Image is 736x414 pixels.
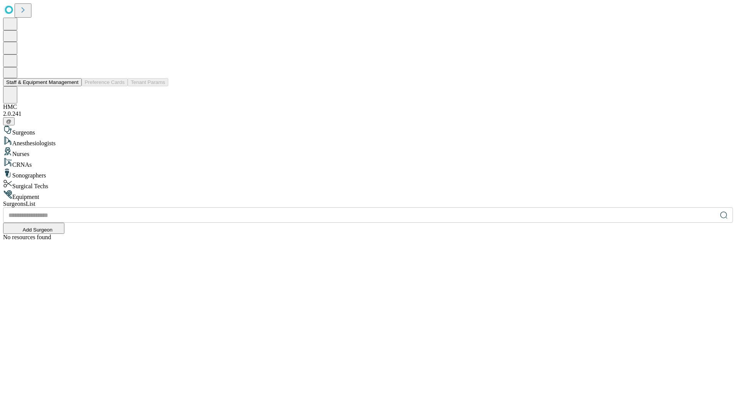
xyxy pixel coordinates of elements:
[82,78,128,86] button: Preference Cards
[3,110,733,117] div: 2.0.241
[6,118,11,124] span: @
[3,117,15,125] button: @
[3,125,733,136] div: Surgeons
[3,234,733,241] div: No resources found
[3,179,733,190] div: Surgical Techs
[3,168,733,179] div: Sonographers
[3,78,82,86] button: Staff & Equipment Management
[3,158,733,168] div: CRNAs
[3,136,733,147] div: Anesthesiologists
[3,200,733,207] div: Surgeons List
[3,190,733,200] div: Equipment
[128,78,168,86] button: Tenant Params
[3,103,733,110] div: HMC
[3,223,64,234] button: Add Surgeon
[23,227,53,233] span: Add Surgeon
[3,147,733,158] div: Nurses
